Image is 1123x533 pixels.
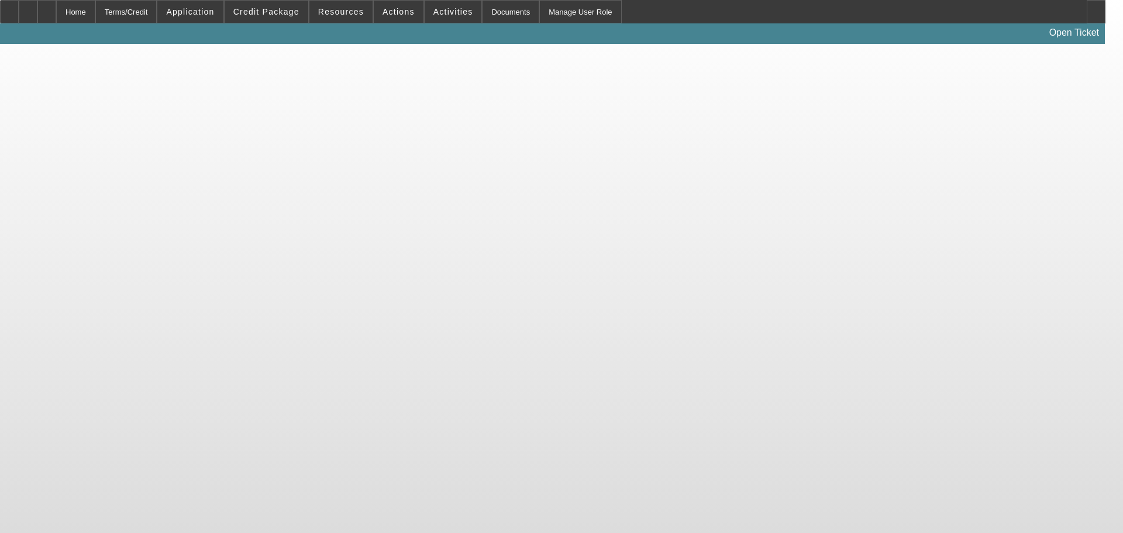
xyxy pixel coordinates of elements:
button: Credit Package [225,1,308,23]
button: Activities [425,1,482,23]
span: Credit Package [233,7,299,16]
span: Actions [383,7,415,16]
button: Resources [309,1,373,23]
button: Application [157,1,223,23]
a: Open Ticket [1045,23,1104,43]
span: Application [166,7,214,16]
button: Actions [374,1,423,23]
span: Activities [433,7,473,16]
span: Resources [318,7,364,16]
